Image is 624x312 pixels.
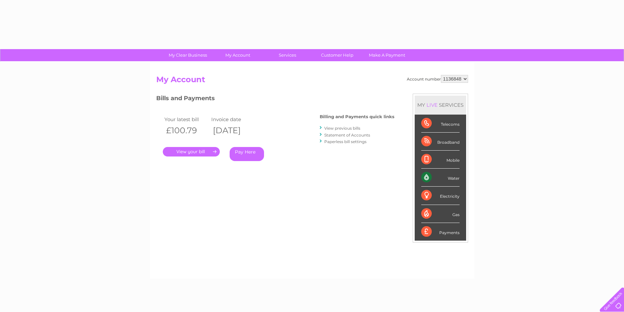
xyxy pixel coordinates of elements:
[163,115,210,124] td: Your latest bill
[324,139,367,144] a: Paperless bill settings
[320,114,394,119] h4: Billing and Payments quick links
[260,49,314,61] a: Services
[163,147,220,156] a: .
[161,49,215,61] a: My Clear Business
[421,133,460,151] div: Broadband
[421,187,460,205] div: Electricity
[156,94,394,105] h3: Bills and Payments
[211,49,265,61] a: My Account
[415,96,466,114] div: MY SERVICES
[360,49,414,61] a: Make A Payment
[324,133,370,138] a: Statement of Accounts
[407,75,468,83] div: Account number
[230,147,264,161] a: Pay Here
[156,75,468,87] h2: My Account
[421,151,460,169] div: Mobile
[310,49,364,61] a: Customer Help
[421,223,460,241] div: Payments
[421,205,460,223] div: Gas
[421,115,460,133] div: Telecoms
[324,126,360,131] a: View previous bills
[163,124,210,137] th: £100.79
[210,124,257,137] th: [DATE]
[421,169,460,187] div: Water
[210,115,257,124] td: Invoice date
[425,102,439,108] div: LIVE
